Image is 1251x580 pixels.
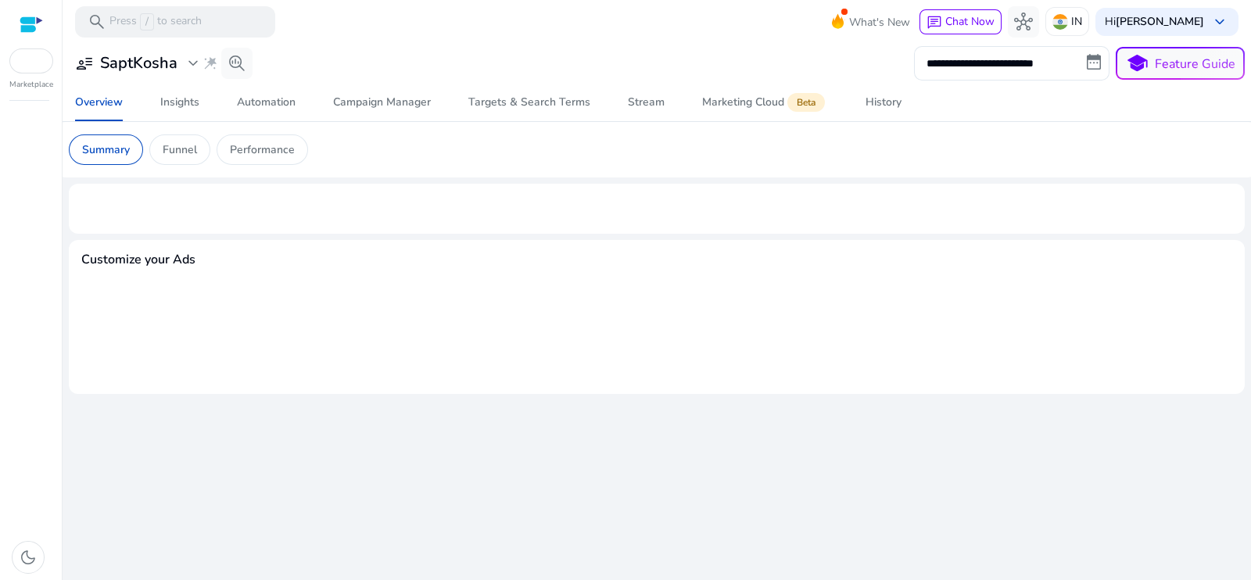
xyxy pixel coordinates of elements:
[160,97,199,108] div: Insights
[702,96,828,109] div: Marketing Cloud
[1052,14,1068,30] img: in.svg
[1008,6,1039,38] button: hub
[75,54,94,73] span: user_attributes
[109,13,202,30] p: Press to search
[75,97,123,108] div: Overview
[1116,47,1245,80] button: schoolFeature Guide
[468,97,590,108] div: Targets & Search Terms
[184,54,203,73] span: expand_more
[1155,55,1235,73] p: Feature Guide
[203,55,218,71] span: wand_stars
[1126,52,1149,75] span: school
[221,48,253,79] button: search_insights
[88,13,106,31] span: search
[1210,13,1229,31] span: keyboard_arrow_down
[927,15,942,30] span: chat
[1116,14,1204,29] b: [PERSON_NAME]
[230,141,295,158] p: Performance
[163,141,197,158] p: Funnel
[237,97,296,108] div: Automation
[1105,16,1204,27] p: Hi
[849,9,910,36] span: What's New
[919,9,1002,34] button: chatChat Now
[628,97,665,108] div: Stream
[1014,13,1033,31] span: hub
[19,548,38,567] span: dark_mode
[228,54,246,73] span: search_insights
[787,93,825,112] span: Beta
[140,13,154,30] span: /
[866,97,902,108] div: History
[9,79,53,91] p: Marketplace
[945,14,995,29] span: Chat Now
[81,252,195,267] h4: Customize your Ads
[100,54,177,73] h3: SaptKosha
[82,141,130,158] p: Summary
[333,97,431,108] div: Campaign Manager
[1071,8,1082,35] p: IN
